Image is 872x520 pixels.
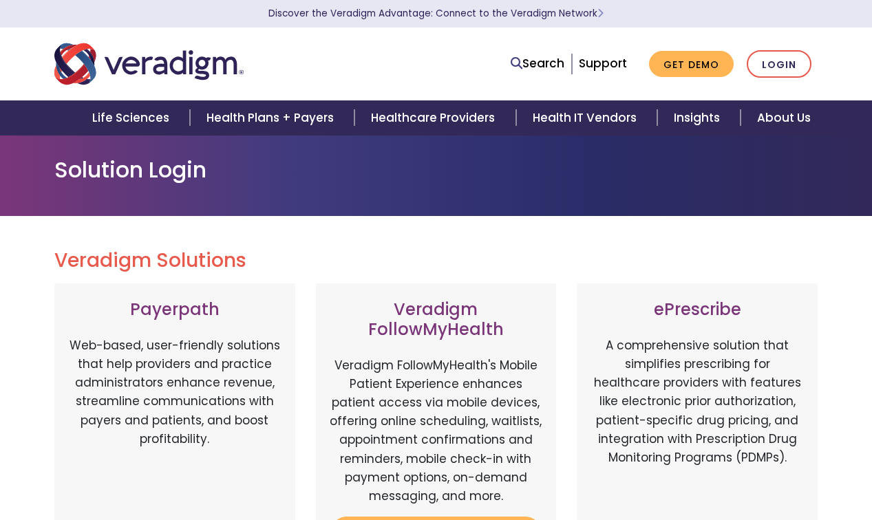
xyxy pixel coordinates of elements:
[354,100,515,136] a: Healthcare Providers
[597,7,604,20] span: Learn More
[330,300,543,340] h3: Veradigm FollowMyHealth
[268,7,604,20] a: Discover the Veradigm Advantage: Connect to the Veradigm NetworkLearn More
[591,300,804,320] h3: ePrescribe
[516,100,657,136] a: Health IT Vendors
[54,41,244,87] img: Veradigm logo
[330,356,543,506] p: Veradigm FollowMyHealth's Mobile Patient Experience enhances patient access via mobile devices, o...
[747,50,811,78] a: Login
[649,51,734,78] a: Get Demo
[68,336,281,519] p: Web-based, user-friendly solutions that help providers and practice administrators enhance revenu...
[579,55,627,72] a: Support
[591,336,804,519] p: A comprehensive solution that simplifies prescribing for healthcare providers with features like ...
[511,54,564,73] a: Search
[76,100,190,136] a: Life Sciences
[741,100,827,136] a: About Us
[54,249,818,272] h2: Veradigm Solutions
[657,100,741,136] a: Insights
[54,157,818,183] h1: Solution Login
[68,300,281,320] h3: Payerpath
[190,100,354,136] a: Health Plans + Payers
